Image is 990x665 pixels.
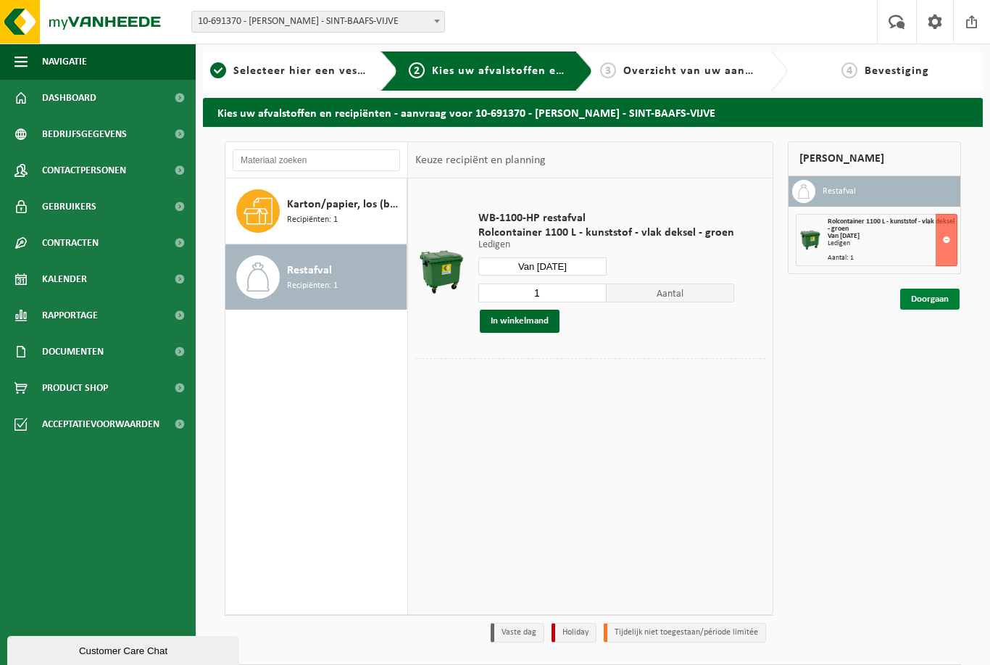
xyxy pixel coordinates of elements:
span: Selecteer hier een vestiging [233,65,390,77]
span: Overzicht van uw aanvraag [623,65,776,77]
a: 1Selecteer hier een vestiging [210,62,369,80]
div: Aantal: 1 [828,255,957,262]
li: Holiday [552,623,596,643]
h2: Kies uw afvalstoffen en recipiënten - aanvraag voor 10-691370 - [PERSON_NAME] - SINT-BAAFS-VIJVE [203,98,983,126]
span: Aantal [607,284,735,302]
span: Acceptatievoorwaarden [42,406,159,442]
input: Selecteer datum [478,257,607,276]
a: Doorgaan [900,289,960,310]
span: Bevestiging [865,65,929,77]
span: Contactpersonen [42,152,126,189]
div: Ledigen [828,240,957,247]
span: Gebruikers [42,189,96,225]
span: Kies uw afvalstoffen en recipiënten [432,65,631,77]
h3: Restafval [823,180,856,203]
span: 1 [210,62,226,78]
span: 10-691370 - STEVEN DEMEULEMEESTER - SINT-BAAFS-VIJVE [192,12,444,32]
span: Documenten [42,334,104,370]
span: Rolcontainer 1100 L - kunststof - vlak deksel - groen [478,226,734,240]
span: 3 [600,62,616,78]
div: Keuze recipiënt en planning [408,142,553,178]
span: Contracten [42,225,99,261]
iframe: chat widget [7,633,242,665]
span: WB-1100-HP restafval [478,211,734,226]
button: In winkelmand [480,310,560,333]
button: Karton/papier, los (bedrijven) Recipiënten: 1 [225,178,407,244]
span: 10-691370 - STEVEN DEMEULEMEESTER - SINT-BAAFS-VIJVE [191,11,445,33]
span: Recipiënten: 1 [287,279,338,293]
strong: Van [DATE] [828,232,860,240]
span: Kalender [42,261,87,297]
li: Tijdelijk niet toegestaan/période limitée [604,623,766,643]
span: Navigatie [42,44,87,80]
div: [PERSON_NAME] [788,141,961,176]
span: Product Shop [42,370,108,406]
input: Materiaal zoeken [233,149,400,171]
span: Karton/papier, los (bedrijven) [287,196,403,213]
span: Dashboard [42,80,96,116]
button: Restafval Recipiënten: 1 [225,244,407,310]
span: Recipiënten: 1 [287,213,338,227]
span: 2 [409,62,425,78]
span: Rapportage [42,297,98,334]
span: 4 [841,62,857,78]
p: Ledigen [478,240,734,250]
span: Rolcontainer 1100 L - kunststof - vlak deksel - groen [828,218,954,233]
span: Bedrijfsgegevens [42,116,127,152]
span: Restafval [287,262,332,279]
li: Vaste dag [491,623,544,643]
